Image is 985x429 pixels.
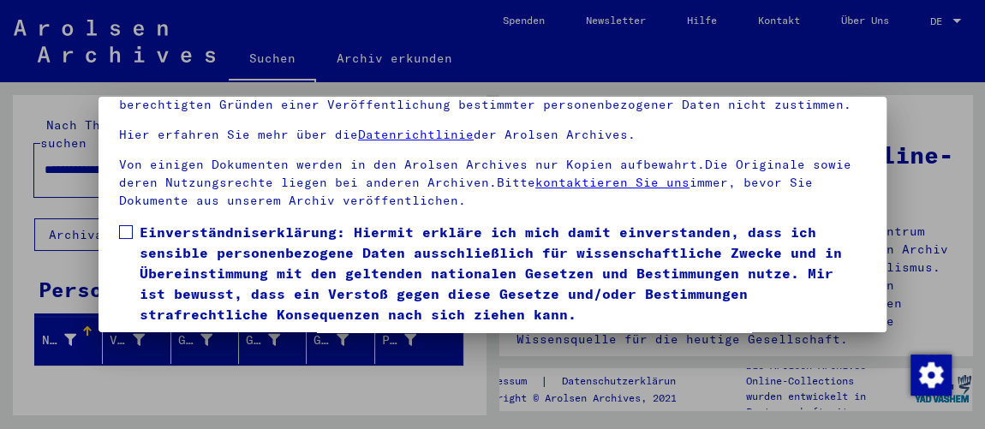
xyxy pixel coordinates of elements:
p: Von einigen Dokumenten werden in den Arolsen Archives nur Kopien aufbewahrt.Die Originale sowie d... [119,156,866,210]
a: Datenrichtlinie [358,127,474,142]
img: Zustimmung ändern [910,355,952,396]
span: Einverständniserklärung: Hiermit erkläre ich mich damit einverstanden, dass ich sensible personen... [140,222,866,325]
p: Hier erfahren Sie mehr über die der Arolsen Archives. [119,126,866,144]
a: kontaktieren Sie uns [535,175,689,190]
